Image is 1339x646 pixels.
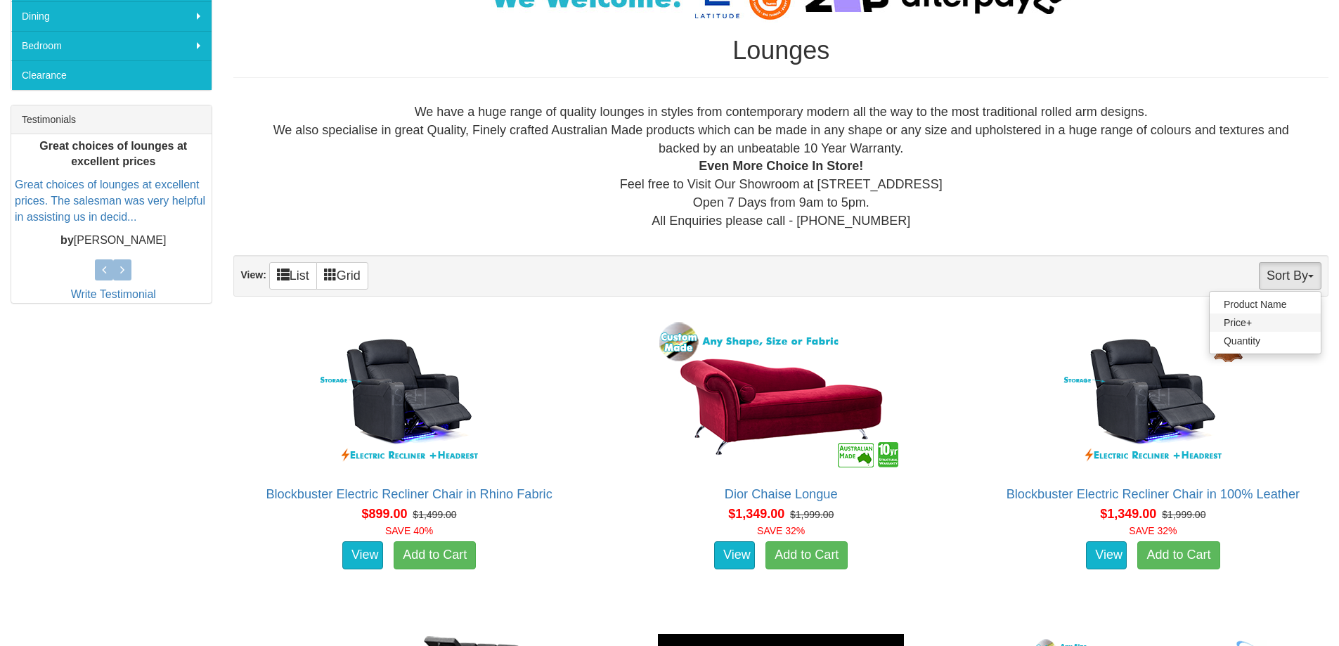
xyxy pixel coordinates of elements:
[1210,332,1321,350] a: Quantity
[11,31,212,60] a: Bedroom
[15,179,205,224] a: Great choices of lounges at excellent prices. The salesman was very helpful in assisting us in de...
[1137,541,1220,569] a: Add to Cart
[1210,295,1321,314] a: Product Name
[1100,507,1156,521] span: $1,349.00
[385,525,433,536] font: SAVE 40%
[699,159,863,173] b: Even More Choice In Store!
[725,487,838,501] a: Dior Chaise Longue
[654,318,907,473] img: Dior Chaise Longue
[71,288,156,300] a: Write Testimonial
[1162,509,1205,520] del: $1,999.00
[1007,487,1300,501] a: Blockbuster Electric Recliner Chair in 100% Leather
[316,262,368,290] a: Grid
[361,507,407,521] span: $899.00
[1086,541,1127,569] a: View
[728,507,784,521] span: $1,349.00
[283,318,536,473] img: Blockbuster Electric Recliner Chair in Rhino Fabric
[714,541,755,569] a: View
[240,269,266,280] strong: View:
[765,541,848,569] a: Add to Cart
[1210,314,1321,332] a: Price+
[1259,262,1321,290] button: Sort By
[269,262,317,290] a: List
[266,487,552,501] a: Blockbuster Electric Recliner Chair in Rhino Fabric
[15,233,212,249] p: [PERSON_NAME]
[394,541,476,569] a: Add to Cart
[1026,318,1279,473] img: Blockbuster Electric Recliner Chair in 100% Leather
[233,37,1328,65] h1: Lounges
[413,509,456,520] del: $1,499.00
[11,105,212,134] div: Testimonials
[39,140,187,168] b: Great choices of lounges at excellent prices
[1129,525,1177,536] font: SAVE 32%
[11,1,212,31] a: Dining
[60,234,74,246] b: by
[757,525,805,536] font: SAVE 32%
[11,60,212,90] a: Clearance
[790,509,834,520] del: $1,999.00
[245,103,1317,230] div: We have a huge range of quality lounges in styles from contemporary modern all the way to the mos...
[342,541,383,569] a: View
